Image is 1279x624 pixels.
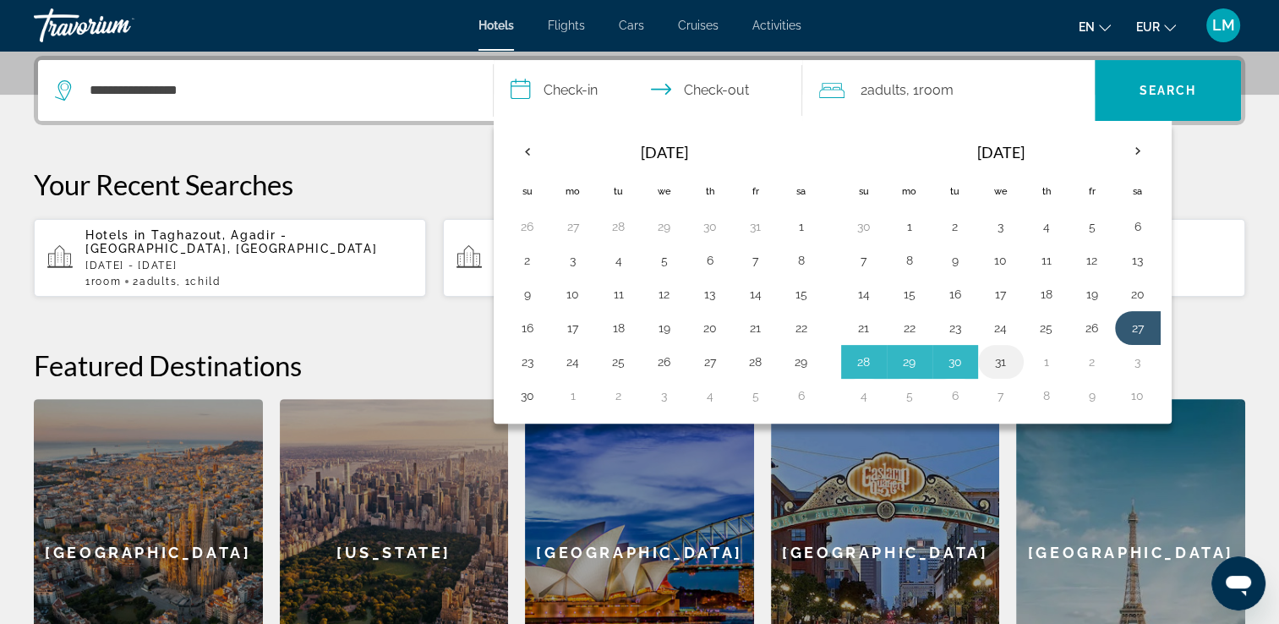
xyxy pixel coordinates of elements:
[896,350,923,374] button: Day 29
[514,249,541,272] button: Day 2
[742,350,769,374] button: Day 28
[651,350,678,374] button: Day 26
[1124,384,1151,408] button: Day 10
[1079,20,1095,34] span: en
[742,282,769,306] button: Day 14
[1124,350,1151,374] button: Day 3
[514,215,541,238] button: Day 26
[1124,215,1151,238] button: Day 6
[742,316,769,340] button: Day 21
[1033,316,1060,340] button: Day 25
[788,215,815,238] button: Day 1
[850,249,877,272] button: Day 7
[697,350,724,374] button: Day 27
[1033,249,1060,272] button: Day 11
[1033,215,1060,238] button: Day 4
[987,249,1014,272] button: Day 10
[651,384,678,408] button: Day 3
[942,350,969,374] button: Day 30
[1136,20,1160,34] span: EUR
[697,316,724,340] button: Day 20
[505,132,550,171] button: Previous month
[605,282,632,306] button: Day 11
[850,282,877,306] button: Day 14
[88,78,467,103] input: Search hotel destination
[1079,14,1111,39] button: Change language
[505,132,824,413] table: Left calendar grid
[139,276,177,287] span: Adults
[38,60,1241,121] div: Search widget
[788,384,815,408] button: Day 6
[91,276,122,287] span: Room
[697,282,724,306] button: Day 13
[987,282,1014,306] button: Day 17
[177,276,220,287] span: , 1
[742,384,769,408] button: Day 5
[905,79,953,102] span: , 1
[514,350,541,374] button: Day 23
[841,132,1161,413] table: Right calendar grid
[1201,8,1245,43] button: User Menu
[1079,316,1106,340] button: Day 26
[514,384,541,408] button: Day 30
[560,350,587,374] button: Day 24
[560,384,587,408] button: Day 1
[478,19,514,32] a: Hotels
[1079,215,1106,238] button: Day 5
[1115,132,1161,171] button: Next month
[697,384,724,408] button: Day 4
[1079,350,1106,374] button: Day 2
[560,249,587,272] button: Day 3
[752,19,801,32] span: Activities
[1211,556,1265,610] iframe: Bouton de lancement de la fenêtre de messagerie
[605,384,632,408] button: Day 2
[1079,282,1106,306] button: Day 19
[987,350,1014,374] button: Day 31
[850,350,877,374] button: Day 28
[1124,282,1151,306] button: Day 20
[34,348,1245,382] h2: Featured Destinations
[678,19,719,32] a: Cruises
[697,249,724,272] button: Day 6
[896,282,923,306] button: Day 15
[651,249,678,272] button: Day 5
[548,19,585,32] span: Flights
[1140,84,1197,97] span: Search
[697,215,724,238] button: Day 30
[651,282,678,306] button: Day 12
[896,249,923,272] button: Day 8
[619,19,644,32] a: Cars
[560,282,587,306] button: Day 10
[850,215,877,238] button: Day 30
[742,215,769,238] button: Day 31
[896,316,923,340] button: Day 22
[494,60,803,121] button: Select check in and out date
[651,316,678,340] button: Day 19
[887,132,1115,172] th: [DATE]
[866,82,905,98] span: Adults
[85,276,121,287] span: 1
[896,215,923,238] button: Day 1
[918,82,953,98] span: Room
[1079,384,1106,408] button: Day 9
[1033,384,1060,408] button: Day 8
[896,384,923,408] button: Day 5
[1079,249,1106,272] button: Day 12
[942,215,969,238] button: Day 2
[190,276,220,287] span: Child
[651,215,678,238] button: Day 29
[34,3,203,47] a: Travorium
[605,350,632,374] button: Day 25
[560,316,587,340] button: Day 17
[742,249,769,272] button: Day 7
[133,276,177,287] span: 2
[942,316,969,340] button: Day 23
[85,228,146,242] span: Hotels in
[987,215,1014,238] button: Day 3
[1033,350,1060,374] button: Day 1
[942,384,969,408] button: Day 6
[1124,316,1151,340] button: Day 27
[942,282,969,306] button: Day 16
